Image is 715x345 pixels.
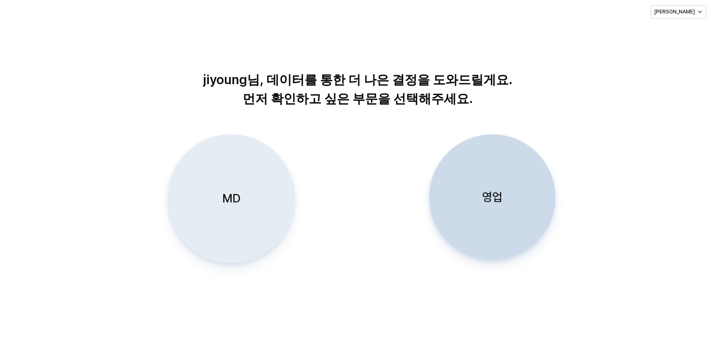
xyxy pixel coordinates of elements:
[222,191,240,206] p: MD
[168,134,294,263] button: MD
[429,134,555,260] button: 영업
[143,70,573,108] p: jiyoung님, 데이터를 통한 더 나은 결정을 도와드릴게요. 먼저 확인하고 싶은 부문을 선택해주세요.
[482,189,502,205] p: 영업
[654,8,695,15] p: [PERSON_NAME]
[651,5,706,19] button: [PERSON_NAME]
